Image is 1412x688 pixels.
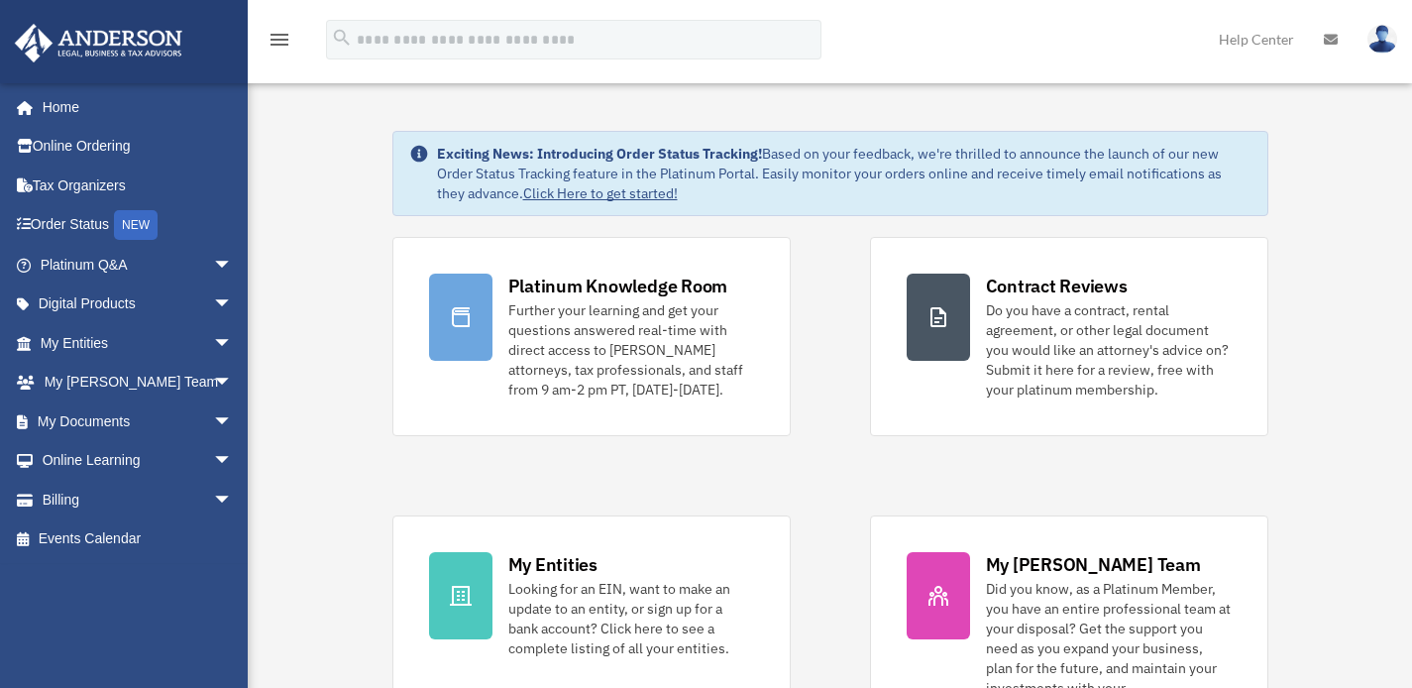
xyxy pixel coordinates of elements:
[14,363,263,402] a: My [PERSON_NAME] Teamarrow_drop_down
[14,205,263,246] a: Order StatusNEW
[213,441,253,482] span: arrow_drop_down
[523,184,678,202] a: Click Here to get started!
[213,363,253,403] span: arrow_drop_down
[213,285,253,325] span: arrow_drop_down
[268,28,291,52] i: menu
[392,237,791,436] a: Platinum Knowledge Room Further your learning and get your questions answered real-time with dire...
[14,480,263,519] a: Billingarrow_drop_down
[14,245,263,285] a: Platinum Q&Aarrow_drop_down
[14,323,263,363] a: My Entitiesarrow_drop_down
[14,87,253,127] a: Home
[213,480,253,520] span: arrow_drop_down
[9,24,188,62] img: Anderson Advisors Platinum Portal
[437,145,762,163] strong: Exciting News: Introducing Order Status Tracking!
[508,300,754,400] div: Further your learning and get your questions answered real-time with direct access to [PERSON_NAM...
[870,237,1268,436] a: Contract Reviews Do you have a contract, rental agreement, or other legal document you would like...
[114,210,158,240] div: NEW
[213,323,253,364] span: arrow_drop_down
[14,519,263,559] a: Events Calendar
[1367,25,1397,54] img: User Pic
[268,35,291,52] a: menu
[14,127,263,167] a: Online Ordering
[986,300,1232,400] div: Do you have a contract, rental agreement, or other legal document you would like an attorney's ad...
[14,166,263,205] a: Tax Organizers
[14,441,263,481] a: Online Learningarrow_drop_down
[508,274,728,298] div: Platinum Knowledge Room
[213,401,253,442] span: arrow_drop_down
[986,274,1128,298] div: Contract Reviews
[331,27,353,49] i: search
[213,245,253,286] span: arrow_drop_down
[14,285,263,324] a: Digital Productsarrow_drop_down
[508,579,754,658] div: Looking for an EIN, want to make an update to an entity, or sign up for a bank account? Click her...
[437,144,1251,203] div: Based on your feedback, we're thrilled to announce the launch of our new Order Status Tracking fe...
[14,401,263,441] a: My Documentsarrow_drop_down
[508,552,597,577] div: My Entities
[986,552,1201,577] div: My [PERSON_NAME] Team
